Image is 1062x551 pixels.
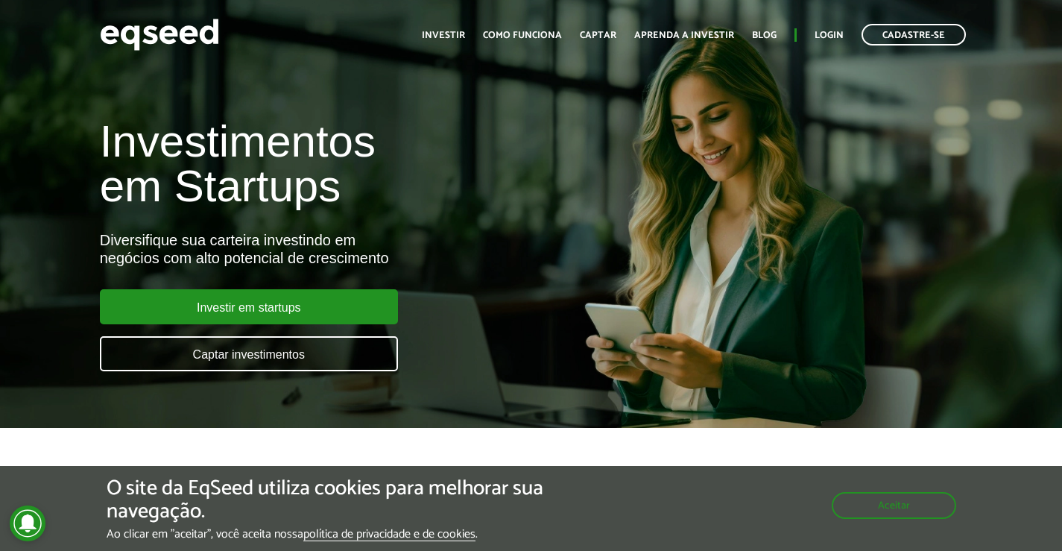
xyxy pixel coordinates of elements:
button: Aceitar [832,492,956,519]
a: Captar investimentos [100,336,398,371]
a: Como funciona [483,31,562,40]
h1: Investimentos em Startups [100,119,609,209]
p: Ao clicar em "aceitar", você aceita nossa . [107,527,616,541]
a: Login [815,31,844,40]
a: Cadastre-se [862,24,966,45]
a: política de privacidade e de cookies [303,529,475,541]
a: Investir em startups [100,289,398,324]
a: Investir [422,31,465,40]
a: Blog [752,31,777,40]
a: Captar [580,31,616,40]
img: EqSeed [100,15,219,54]
a: Aprenda a investir [634,31,734,40]
div: Diversifique sua carteira investindo em negócios com alto potencial de crescimento [100,231,609,267]
h5: O site da EqSeed utiliza cookies para melhorar sua navegação. [107,477,616,523]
